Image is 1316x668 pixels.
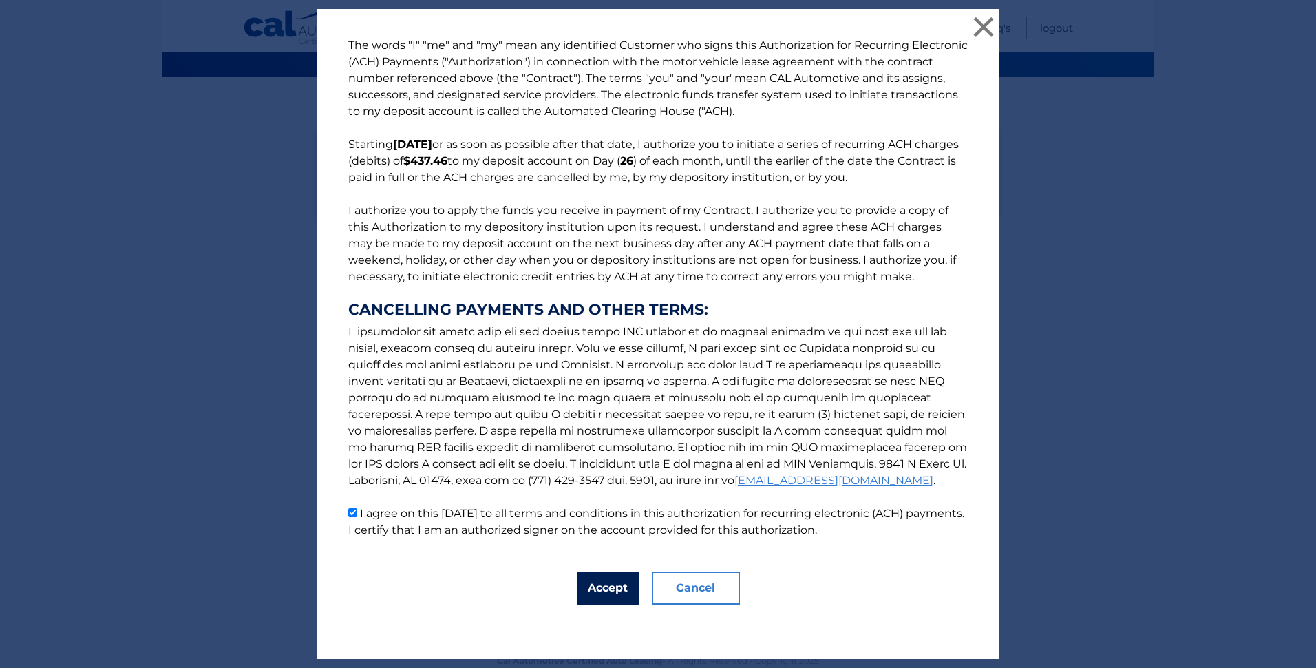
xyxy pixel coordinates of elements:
[348,507,964,536] label: I agree on this [DATE] to all terms and conditions in this authorization for recurring electronic...
[734,474,933,487] a: [EMAIL_ADDRESS][DOMAIN_NAME]
[403,154,447,167] b: $437.46
[620,154,633,167] b: 26
[335,37,981,539] p: The words "I" "me" and "my" mean any identified Customer who signs this Authorization for Recurri...
[393,138,432,151] b: [DATE]
[577,572,639,605] button: Accept
[348,302,968,318] strong: CANCELLING PAYMENTS AND OTHER TERMS:
[970,13,997,41] button: ×
[652,572,740,605] button: Cancel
